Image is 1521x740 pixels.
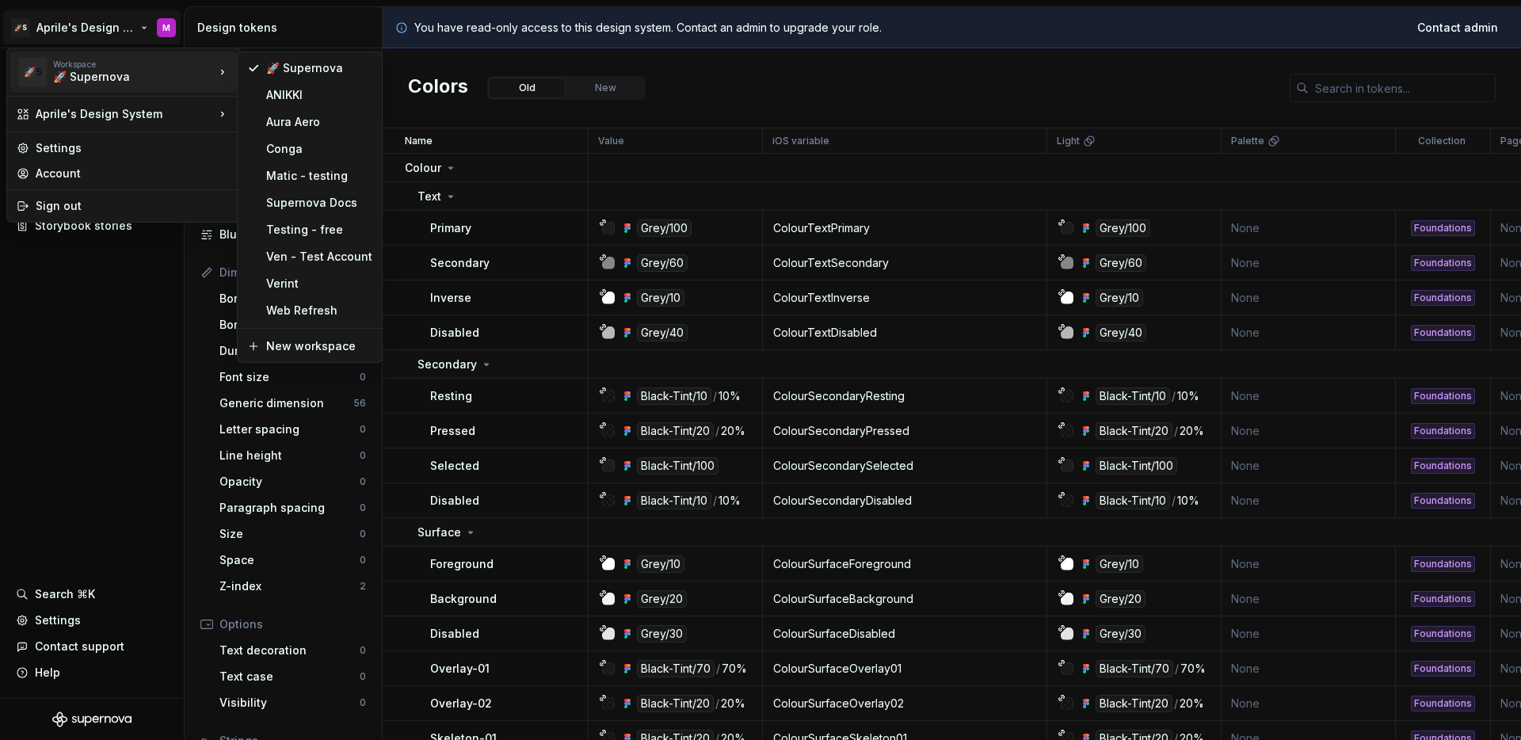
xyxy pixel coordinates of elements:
div: Testing - free [266,222,372,238]
div: Aura Aero [266,114,372,130]
div: Verint [266,276,372,292]
div: Ven - Test Account [266,249,372,265]
div: Sign out [36,198,231,214]
div: 🚀 Supernova [53,69,188,85]
div: Matic - testing [266,168,372,184]
div: Settings [36,140,231,156]
div: ANIKKI [266,87,372,103]
div: Web Refresh [266,303,372,319]
div: Account [36,166,231,181]
div: New workspace [266,338,372,354]
div: 🚀S [18,58,47,86]
div: Conga [266,141,372,157]
div: Supernova Docs [266,195,372,211]
div: Aprile's Design System [36,106,215,122]
div: Workspace [53,59,215,69]
div: 🚀 Supernova [266,60,372,76]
